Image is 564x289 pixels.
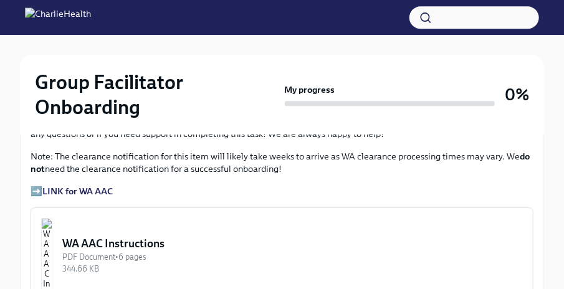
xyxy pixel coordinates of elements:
div: 344.66 KB [62,263,523,275]
a: LINK for WA AAC [42,186,113,197]
div: PDF Document • 6 pages [62,251,523,263]
p: ➡️ [31,185,533,197]
h2: Group Facilitator Onboarding [35,70,280,120]
strong: do not [31,151,530,174]
h3: 0% [505,83,529,106]
p: Note: The clearance notification for this item will likely take weeks to arrive as WA clearance p... [31,150,533,175]
strong: My progress [285,83,335,96]
img: CharlieHealth [25,7,91,27]
div: WA AAC Instructions [62,236,523,251]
